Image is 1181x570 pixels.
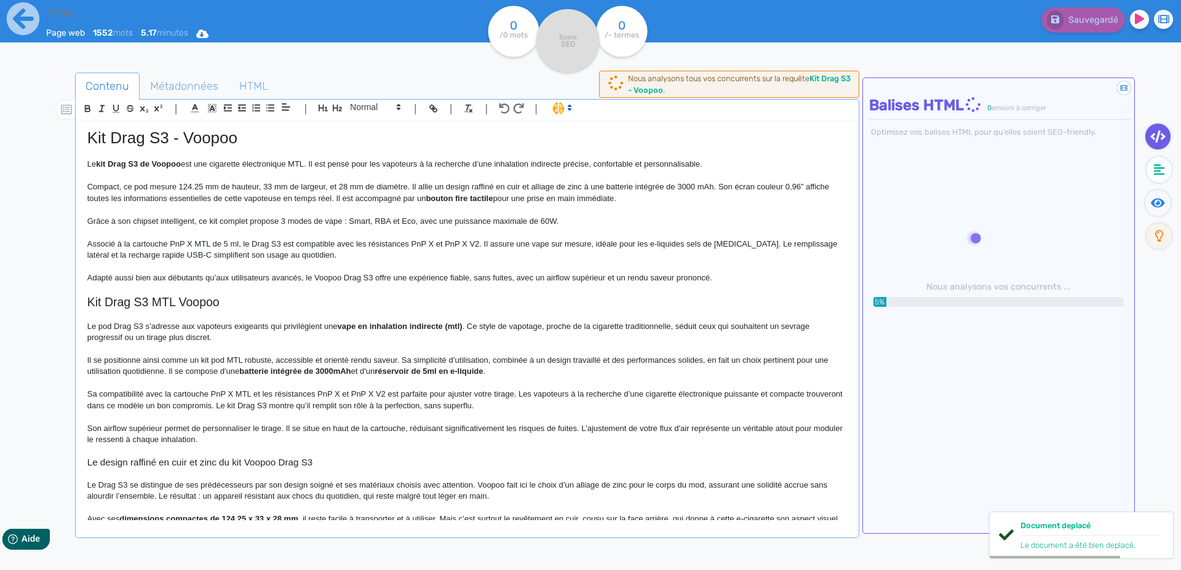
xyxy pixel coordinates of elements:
span: I.Assistant [547,101,576,116]
div: Le document a été bien deplacé. [1020,539,1161,551]
tspan: /0 mots [499,31,528,39]
span: | [535,100,538,117]
span: Aligment [277,100,295,114]
p: Le Drag S3 se distingue de ses prédécesseurs par son design soigné et ses matériaux choisis avec ... [87,480,847,502]
span: Aide [63,10,81,20]
tspan: Score [559,33,577,41]
strong: kit Drag S3 de Voopoo [96,159,181,168]
span: 5% [873,296,886,307]
h3: Le design raffiné en cuir et zinc du kit Voopoo Drag S3 [87,457,847,468]
button: Sauvegardé [1041,7,1125,33]
b: 5.17 [141,28,157,38]
strong: vape en inhalation indirecte (mtl) [338,322,463,331]
p: Avec ses , il reste facile à transporter et à utiliser. Mais c’est surtout le revêtement en cuir,... [87,513,847,536]
div: Document deplacé [1020,520,1161,536]
span: minutes [141,28,188,38]
p: Sa compatibilité avec la cartouche PnP X MTL et les résistances PnP X et PnP X V2 est parfaite po... [87,389,847,411]
p: Adapté aussi bien aux débutants qu’aux utilisateurs avancés, le Voopoo Drag S3 offre une expérien... [87,272,847,283]
p: Le pod Drag S3 s’adresse aux vapoteurs exigeants qui privilégient une . Ce style de vapotage, pro... [87,321,847,344]
span: 0 [987,104,992,112]
a: HTML [229,73,279,100]
span: HTML [229,69,278,103]
p: Grâce à son chipset intelligent, ce kit complet propose 3 modes de vape : Smart, RBA et Eco, avec... [87,216,847,227]
a: Métadonnées [140,73,229,100]
tspan: 0 [510,18,517,33]
div: Optimisez vos balises HTML pour qu’elles soient SEO-friendly. [869,126,1132,138]
span: Page web [46,28,85,38]
span: | [304,100,307,117]
span: | [414,100,417,117]
input: title [46,2,400,22]
span: Contenu [76,69,139,103]
span: | [450,100,453,117]
span: erreurs à corriger [992,104,1046,112]
span: Sauvegardé [1068,15,1118,25]
strong: réservoir de 5ml en e-liquide [375,366,483,376]
p: Il se positionne ainsi comme un kit pod MTL robuste, accessible et orienté rendu saveur. Sa simpl... [87,355,847,378]
h4: Balises HTML [869,97,1132,114]
h1: Kit Drag S3 - Voopoo [87,129,847,148]
span: | [485,100,488,117]
strong: batterie intégrée de 3000mAh [239,366,351,376]
tspan: /- termes [605,31,639,39]
a: Contenu [75,73,140,100]
tspan: 0 [618,18,626,33]
h6: Nous analysons vos concurrents ... [873,282,1123,292]
span: mots [93,28,133,38]
tspan: SEO [561,39,575,49]
h2: Kit Drag S3 MTL Voopoo [87,295,847,309]
p: Le est une cigarette électronique MTL. Il est pensé pour les vapoteurs à la recherche d’une inhal... [87,159,847,170]
span: | [175,100,178,117]
p: Son airflow supérieur permet de personnaliser le tirage. Il se situe en haut de la cartouche, réd... [87,423,847,446]
b: 1552 [93,28,113,38]
strong: dimensions compactes de 124,25 x 33 x 28 mm [119,514,298,523]
span: Métadonnées [140,69,228,103]
div: Nous analysons tous vos concurrents sur la requête . [628,73,852,96]
p: Compact, ce pod mesure 124.25 mm de hauteur, 33 mm de largeur, et 28 mm de diamètre. Il allie un ... [87,181,847,204]
strong: bouton fire tactile [426,194,493,203]
p: Associé à la cartouche PnP X MTL de 5 ml, le Drag S3 est compatible avec les résistances PnP X et... [87,239,847,261]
